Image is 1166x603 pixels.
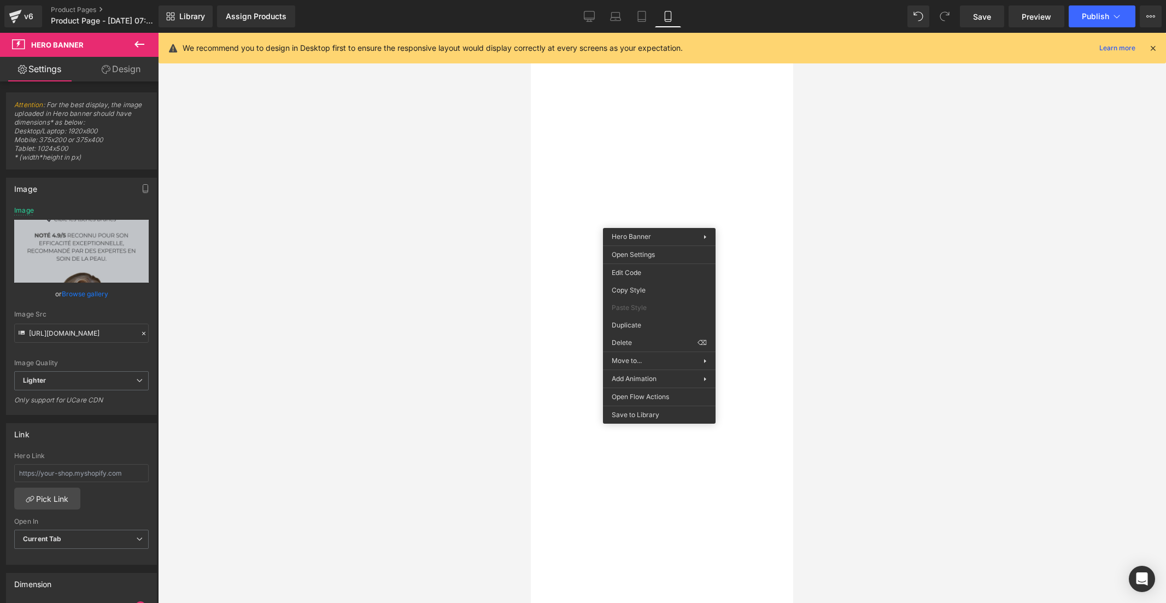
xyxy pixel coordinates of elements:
a: Tablet [629,5,655,27]
a: Preview [1009,5,1064,27]
div: Open Intercom Messenger [1129,566,1155,592]
div: v6 [22,9,36,24]
div: Open In [14,518,149,525]
input: Link [14,324,149,343]
a: Pick Link [14,488,80,510]
p: We recommend you to design in Desktop first to ensure the responsive layout would display correct... [183,42,683,54]
div: Image Src [14,311,149,318]
b: Lighter [23,376,46,384]
button: Publish [1069,5,1135,27]
div: or [14,288,149,300]
span: Add Animation [612,374,704,384]
span: Preview [1022,11,1051,22]
span: Save to Library [612,410,707,420]
span: Move to... [612,356,704,366]
button: Redo [934,5,956,27]
a: Attention [14,101,43,109]
a: Design [81,57,161,81]
span: Hero Banner [31,40,84,49]
div: Link [14,424,30,439]
span: Product Page - [DATE] 07:42:37 [51,16,156,25]
a: New Library [159,5,213,27]
div: Image Quality [14,359,149,367]
span: : For the best display, the image uploaded in Hero banner should have dimensions* as below: Deskt... [14,101,149,169]
button: More [1140,5,1162,27]
div: Hero Link [14,452,149,460]
input: https://your-shop.myshopify.com [14,464,149,482]
span: Delete [612,338,698,348]
button: Undo [907,5,929,27]
div: Assign Products [226,12,286,21]
a: Learn more [1095,42,1140,55]
span: Copy Style [612,285,707,295]
div: Image [14,178,37,194]
span: Paste Style [612,303,707,313]
a: Desktop [576,5,602,27]
span: Hero Banner [612,232,651,241]
span: Library [179,11,205,21]
div: Dimension [14,573,52,589]
b: Current Tab [23,535,62,543]
a: Product Pages [51,5,177,14]
div: Image [14,207,34,214]
span: Duplicate [612,320,707,330]
span: Save [973,11,991,22]
span: Open Settings [612,250,707,260]
a: v6 [4,5,42,27]
span: ⌫ [698,338,707,348]
a: Laptop [602,5,629,27]
span: Edit Code [612,268,707,278]
div: Only support for UCare CDN [14,396,149,412]
a: Mobile [655,5,681,27]
a: Browse gallery [62,284,108,303]
span: Open Flow Actions [612,392,707,402]
span: Publish [1082,12,1109,21]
